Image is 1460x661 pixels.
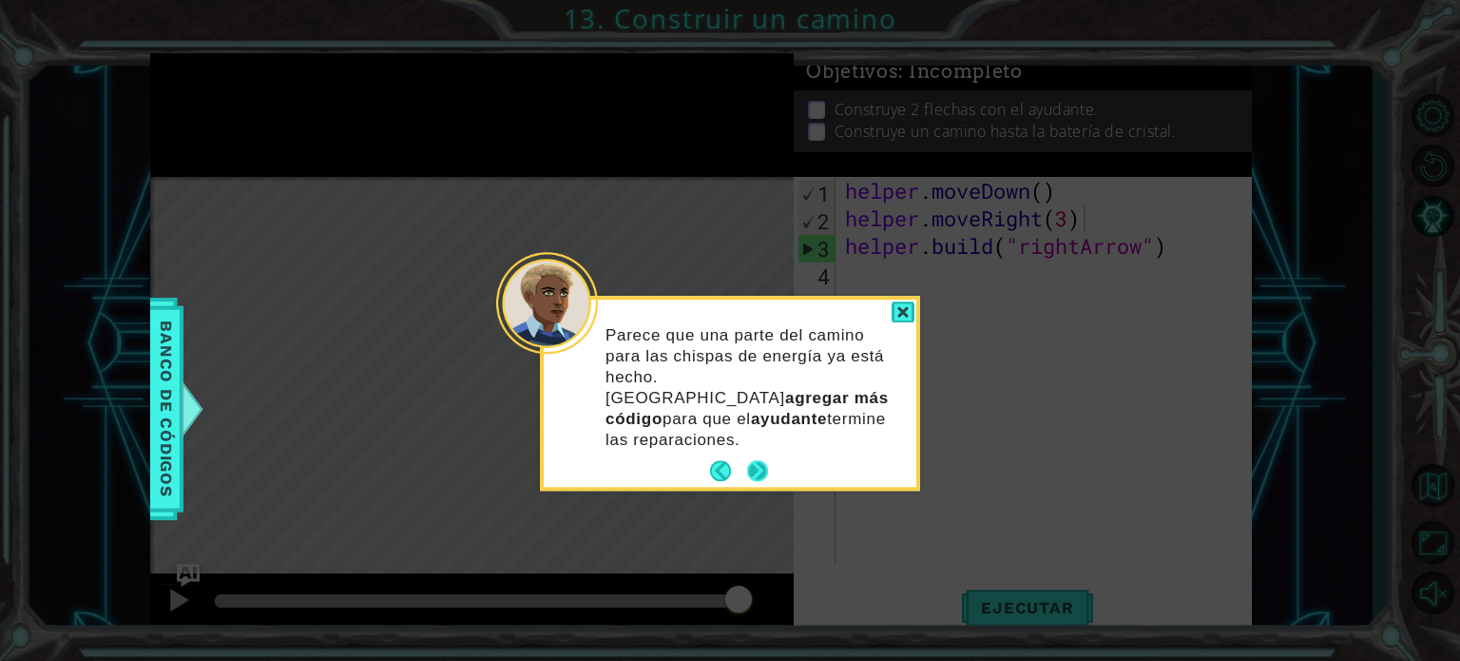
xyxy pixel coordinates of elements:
strong: ayudante [751,410,827,428]
strong: agregar más código [605,389,889,428]
button: Back [710,460,747,481]
p: Parece que una parte del camino para las chispas de energía ya está hecho. [GEOGRAPHIC_DATA] para... [605,325,903,452]
span: Banco de códigos [151,310,182,507]
button: Next [747,460,768,481]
